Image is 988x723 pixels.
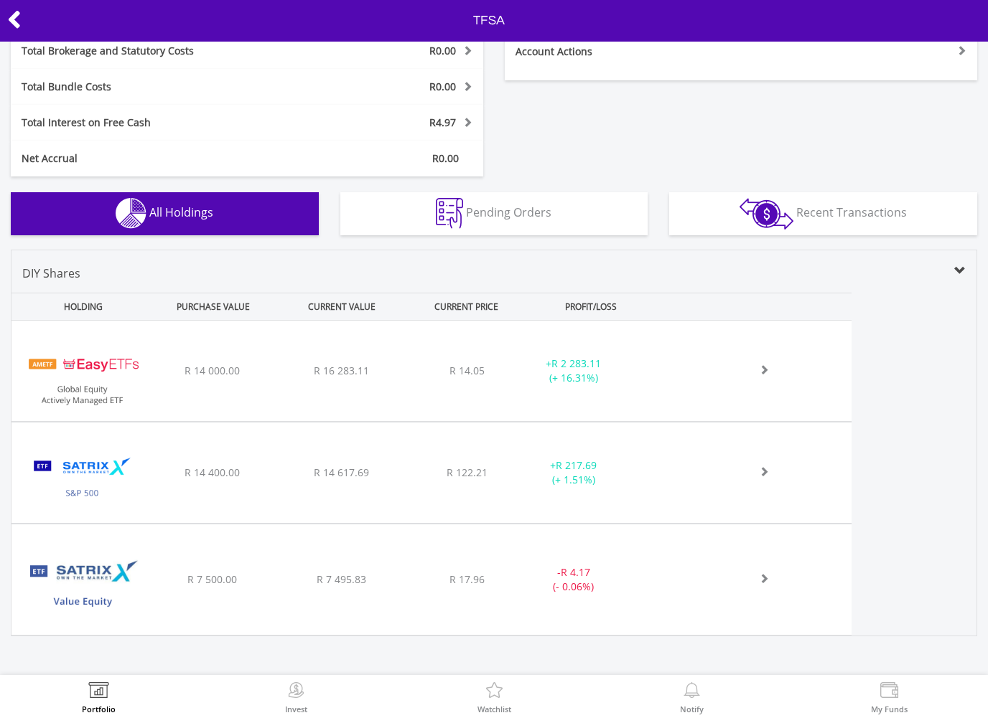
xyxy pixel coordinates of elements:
[314,364,369,377] span: R 16 283.11
[11,80,286,94] div: Total Bundle Costs
[11,44,286,58] div: Total Brokerage and Statutory Costs
[436,198,463,229] img: pending_instructions-wht.png
[680,682,704,713] a: Notify
[449,572,485,586] span: R 17.96
[19,339,146,417] img: TFSA.EASYGE.png
[285,682,307,702] img: Invest Now
[447,466,488,479] span: R 122.21
[150,293,276,320] div: PURCHASE VALUE
[429,115,456,129] span: R4.97
[185,364,240,377] span: R 14 000.00
[285,705,307,713] label: Invest
[556,458,597,472] span: R 217.69
[19,542,146,631] img: TFSA.STXVEQ.png
[518,356,629,385] div: + (+ 16.31%)
[11,115,286,130] div: Total Interest on Free Cash
[116,198,146,229] img: holdings-wht.png
[149,204,213,220] span: All Holdings
[740,198,793,230] img: transactions-zar-wht.png
[340,192,648,235] button: Pending Orders
[429,44,456,57] span: R0.00
[796,204,907,220] span: Recent Transactions
[449,364,485,377] span: R 14.05
[314,466,369,479] span: R 14 617.69
[19,440,146,519] img: TFSA.STX500.png
[11,151,286,166] div: Net Accrual
[11,192,319,235] button: All Holdings
[505,44,741,59] div: Account Actions
[551,356,601,370] span: R 2 283.11
[408,293,526,320] div: CURRENT PRICE
[878,682,900,702] img: View Funds
[483,682,505,702] img: Watchlist
[187,572,237,586] span: R 7 500.00
[279,293,405,320] div: CURRENT VALUE
[429,80,456,93] span: R0.00
[22,265,80,281] span: DIY Shares
[477,705,511,713] label: Watchlist
[477,682,511,713] a: Watchlist
[518,565,629,594] div: - (- 0.06%)
[88,682,110,702] img: View Portfolio
[528,293,655,320] div: PROFIT/LOSS
[285,682,307,713] a: Invest
[680,705,704,713] label: Notify
[317,572,366,586] span: R 7 495.83
[185,466,240,479] span: R 14 400.00
[518,458,629,487] div: + (+ 1.51%)
[82,705,116,713] label: Portfolio
[466,204,551,220] span: Pending Orders
[669,192,977,235] button: Recent Transactions
[432,151,459,165] span: R0.00
[871,682,908,713] a: My Funds
[82,682,116,713] a: Portfolio
[561,565,590,579] span: R 4.17
[681,682,703,702] img: View Notifications
[871,705,908,713] label: My Funds
[13,293,147,320] div: HOLDING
